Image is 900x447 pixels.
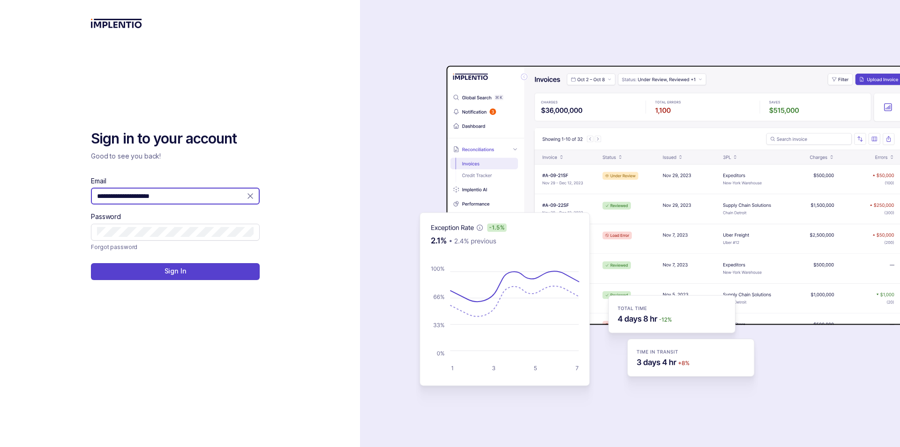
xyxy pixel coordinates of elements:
[91,152,260,161] p: Good to see you back!
[91,19,142,28] img: logo
[91,242,137,252] p: Forgot password
[91,263,260,280] button: Sign In
[91,212,121,221] label: Password
[165,266,187,276] p: Sign In
[91,242,137,252] a: Link Forgot password
[91,129,260,148] h2: Sign in to your account
[91,176,106,186] label: Email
